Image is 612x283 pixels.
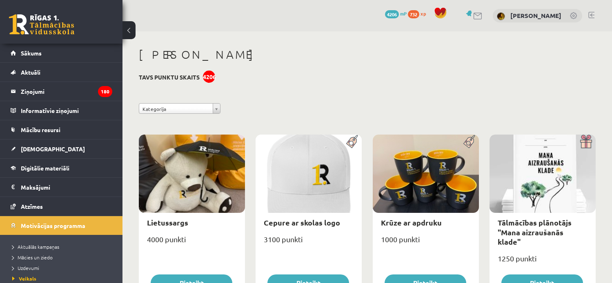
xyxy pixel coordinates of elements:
[21,164,69,172] span: Digitālie materiāli
[139,48,596,62] h1: [PERSON_NAME]
[147,218,188,227] a: Lietussargs
[256,232,362,253] div: 3100 punkti
[577,135,596,148] img: Dāvana ar pārsteigumu
[461,135,479,148] img: Populāra prece
[11,197,112,216] a: Atzīmes
[21,82,112,101] legend: Ziņojumi
[9,14,74,35] a: Rīgas 1. Tālmācības vidusskola
[11,101,112,120] a: Informatīvie ziņojumi
[11,178,112,197] a: Maksājumi
[139,103,220,114] a: Kategorija
[12,275,114,282] a: Veikals
[12,243,114,250] a: Aktuālās kampaņas
[400,10,407,17] span: mP
[497,12,505,20] img: Loreta Zajaca
[385,10,399,18] span: 4206
[142,104,209,114] span: Kategorija
[385,10,407,17] a: 4206 mP
[490,252,596,272] div: 1250 punkti
[510,11,561,20] a: [PERSON_NAME]
[12,265,39,271] span: Uzdevumi
[21,203,43,210] span: Atzīmes
[343,135,362,148] img: Populāra prece
[11,216,112,235] a: Motivācijas programma
[408,10,419,18] span: 732
[11,120,112,139] a: Mācību resursi
[498,218,572,246] a: Tālmācības plānotājs "Mana aizraušanās klade"
[12,254,53,261] span: Mācies un ziedo
[139,232,245,253] div: 4000 punkti
[11,63,112,82] a: Aktuāli
[11,82,112,101] a: Ziņojumi180
[11,139,112,158] a: [DEMOGRAPHIC_DATA]
[12,254,114,261] a: Mācies un ziedo
[12,243,59,250] span: Aktuālās kampaņas
[21,69,40,76] span: Aktuāli
[139,74,200,81] h3: Tavs punktu skaits
[381,218,442,227] a: Krūze ar apdruku
[11,44,112,62] a: Sākums
[11,159,112,177] a: Digitālie materiāli
[21,178,112,197] legend: Maksājumi
[264,218,340,227] a: Cepure ar skolas logo
[21,145,85,153] span: [DEMOGRAPHIC_DATA]
[408,10,430,17] a: 732 xp
[421,10,426,17] span: xp
[21,222,85,229] span: Motivācijas programma
[21,126,60,133] span: Mācību resursi
[98,86,112,97] i: 180
[373,232,479,253] div: 1000 punkti
[203,71,215,83] div: 4206
[21,101,112,120] legend: Informatīvie ziņojumi
[12,264,114,272] a: Uzdevumi
[21,49,42,57] span: Sākums
[12,275,36,282] span: Veikals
